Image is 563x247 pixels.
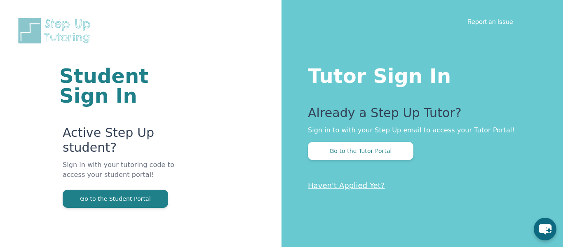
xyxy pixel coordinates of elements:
a: Go to the Tutor Portal [308,147,413,155]
img: Step Up Tutoring horizontal logo [16,16,96,45]
p: Already a Step Up Tutor? [308,106,530,125]
a: Haven't Applied Yet? [308,181,385,190]
button: Go to the Tutor Portal [308,142,413,160]
a: Go to the Student Portal [63,195,168,202]
p: Sign in to with your Step Up email to access your Tutor Portal! [308,125,530,135]
a: Report an Issue [467,17,513,26]
p: Sign in with your tutoring code to access your student portal! [63,160,183,190]
h1: Tutor Sign In [308,63,530,86]
p: Active Step Up student? [63,125,183,160]
button: chat-button [534,218,556,240]
button: Go to the Student Portal [63,190,168,208]
h1: Student Sign In [59,66,183,106]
